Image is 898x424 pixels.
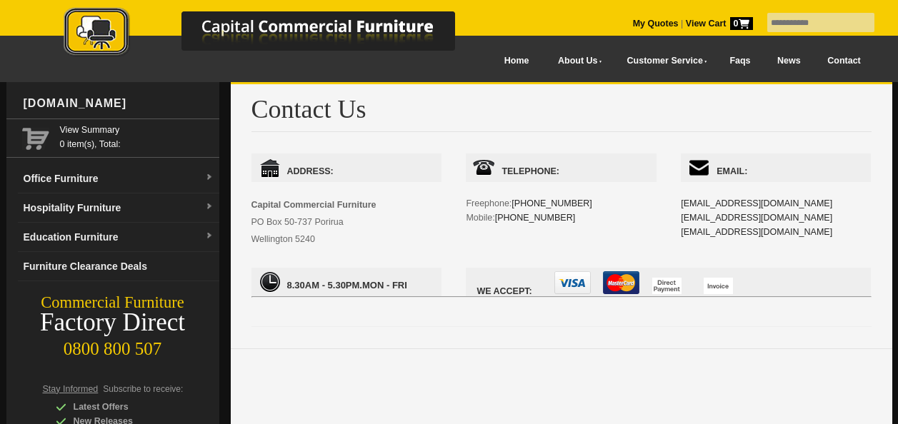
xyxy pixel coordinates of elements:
[24,7,524,64] a: Capital Commercial Furniture Logo
[466,268,871,296] span: We accept:
[103,384,183,394] span: Subscribe to receive:
[18,193,219,223] a: Hospitality Furnituredropdown
[251,200,376,244] span: PO Box 50-737 Porirua Wellington 5240
[704,278,733,294] img: invoice
[495,213,576,223] a: [PHONE_NUMBER]
[814,45,874,77] a: Contact
[18,164,219,193] a: Office Furnituredropdown
[60,123,214,137] a: View Summary
[717,45,764,77] a: Faqs
[611,45,716,77] a: Customer Service
[24,7,524,59] img: Capital Commercial Furniture Logo
[6,293,219,313] div: Commercial Furniture
[466,153,656,182] span: Telephone:
[764,45,814,77] a: News
[251,268,441,296] span: Mon - Fri
[681,213,832,223] a: [EMAIL_ADDRESS][DOMAIN_NAME]
[730,17,753,30] span: 0
[633,19,679,29] a: My Quotes
[251,200,376,210] strong: Capital Commercial Furniture
[205,232,214,241] img: dropdown
[60,123,214,149] span: 0 item(s), Total:
[6,332,219,359] div: 0800 800 507
[466,153,656,253] div: Freephone: Mobile:
[512,198,592,208] a: [PHONE_NUMBER]
[18,252,219,281] a: Furniture Clearance Deals
[205,173,214,182] img: dropdown
[652,278,682,294] img: direct payment
[56,400,191,414] div: Latest Offers
[542,45,611,77] a: About Us
[554,271,591,294] img: visa
[603,271,639,294] img: mastercard
[681,227,832,237] a: [EMAIL_ADDRESS][DOMAIN_NAME]
[205,203,214,211] img: dropdown
[681,153,871,182] span: Email:
[43,384,99,394] span: Stay Informed
[683,19,752,29] a: View Cart0
[686,19,753,29] strong: View Cart
[681,198,832,208] a: [EMAIL_ADDRESS][DOMAIN_NAME]
[18,223,219,252] a: Education Furnituredropdown
[6,313,219,333] div: Factory Direct
[251,96,872,132] h1: Contact Us
[18,82,219,125] div: [DOMAIN_NAME]
[251,153,441,182] span: Address:
[287,280,363,291] span: 8.30am - 5.30pm.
